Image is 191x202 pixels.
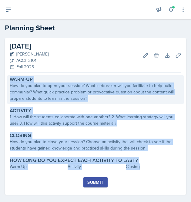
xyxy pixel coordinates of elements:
div: [PERSON_NAME] [10,51,49,57]
div: How do you plan to close your session? Choose an activity that will check to see if the students ... [10,139,181,151]
h2: [DATE] [10,41,49,52]
button: Submit [83,177,107,187]
div: Warm-Up [10,163,65,170]
div: 1. How will the students collaborate with one another? 2. What learning strategy will you use? 3.... [10,114,181,126]
div: Closing [126,163,181,170]
div: Activity [68,163,123,170]
div: Submit [87,180,103,185]
label: How long do you expect each activity to last? [10,157,138,163]
label: Activity [10,108,31,114]
div: ACCT 2101 [10,57,49,64]
div: Fall 2025 [10,64,49,70]
label: Warm-Up [10,76,33,82]
label: Closing [10,133,31,139]
div: How do you plan to open your session? What icebreaker will you facilitate to help build community... [10,82,181,102]
h2: Planning Sheet [5,22,186,33]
